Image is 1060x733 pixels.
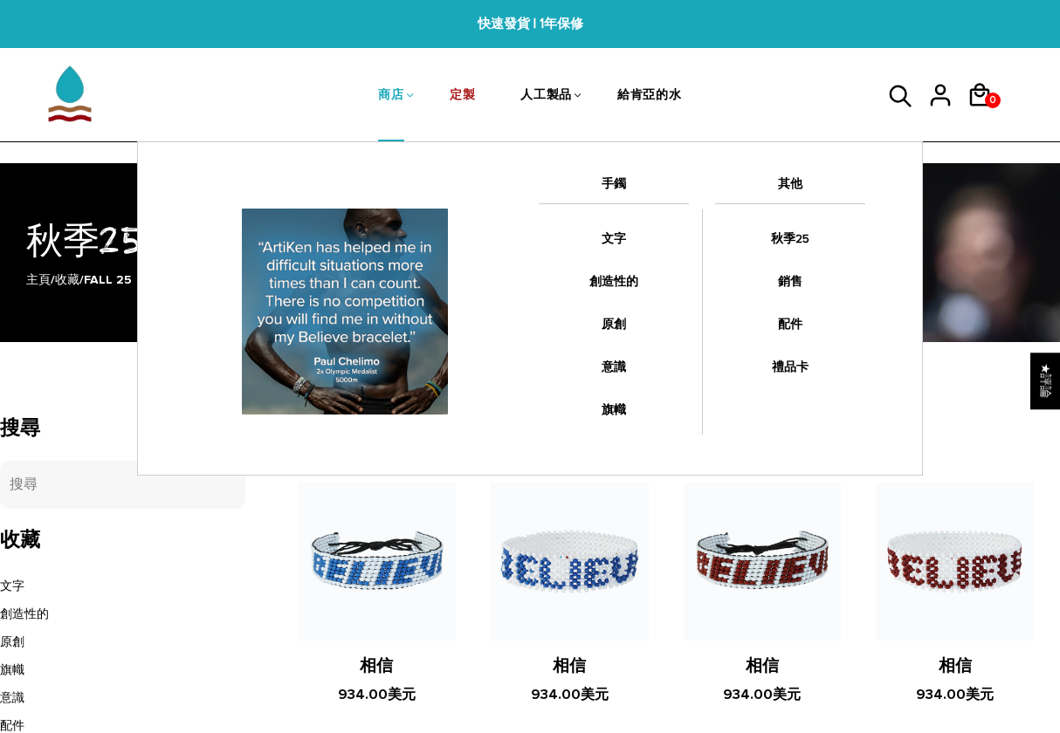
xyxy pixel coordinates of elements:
a: 配件 [715,307,865,341]
div: 點選開啟Judge.me浮動評論標籤 [1030,353,1060,409]
a: 給肯亞的水 [617,51,682,143]
span: 0 [986,88,1000,113]
span: 934.00美元 [531,686,609,703]
a: 相信 [553,656,586,676]
span: 快速發貨 | 1年保修 [328,14,732,34]
a: 收藏 [55,272,79,287]
a: 其他 [715,174,865,203]
a: 旗幟 [539,393,689,427]
span: 934.00美元 [723,686,801,703]
input: 搜尋 [182,478,217,494]
a: 定製 [450,51,475,143]
span: 934.00美元 [916,686,994,703]
a: 商店 [378,51,403,143]
a: 原創 [539,307,689,341]
a: 0 [967,113,1006,116]
a: 相信 [939,656,972,676]
a: 相信 [746,656,779,676]
span: / [79,272,84,287]
a: 文字 [539,222,689,256]
a: 手鐲 [539,174,689,203]
a: 主頁 [26,272,51,287]
span: / [51,272,55,287]
a: 銷售 [715,264,865,298]
a: 意識 [539,350,689,384]
a: 相信 [360,656,393,676]
a: 禮品卡 [715,350,865,384]
a: 秋季25 [715,222,865,256]
span: FALL 25 [84,272,132,287]
span: 934.00美元 [338,686,416,703]
a: 人工製品 [520,51,572,143]
a: 創造性的 [539,264,689,298]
